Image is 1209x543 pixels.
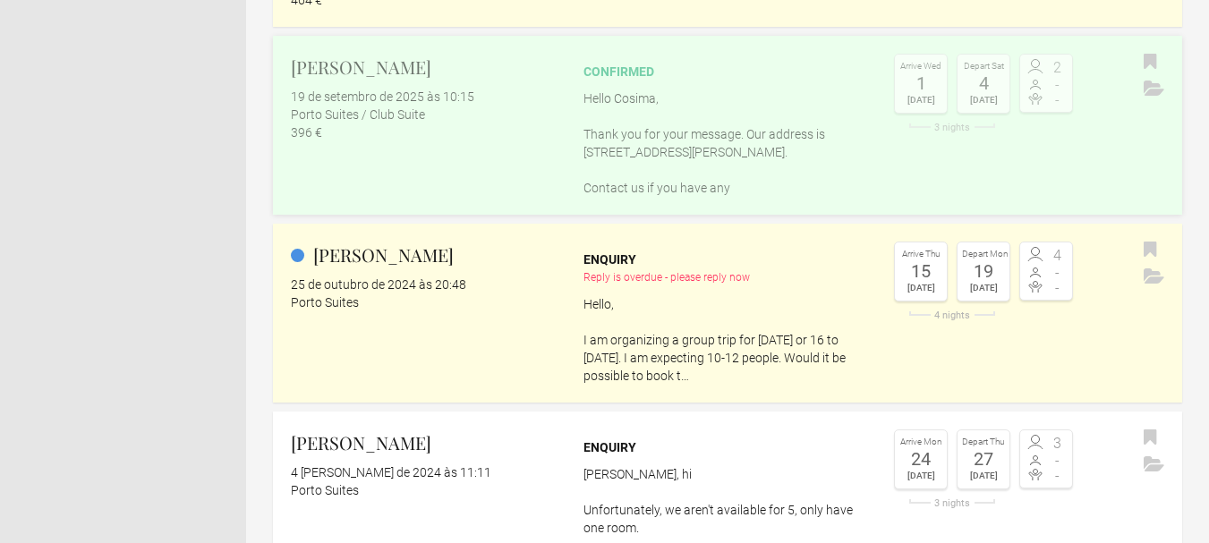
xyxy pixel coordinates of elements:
[1046,281,1068,295] span: -
[962,247,1005,262] div: Depart Mon
[962,59,1005,74] div: Depart Sat
[894,310,1010,320] div: 4 nights
[583,295,872,385] p: Hello, I am organizing a group trip for [DATE] or 16 to [DATE]. I am expecting 10-12 people. Woul...
[1139,237,1162,264] button: Bookmark
[291,429,561,456] h2: [PERSON_NAME]
[899,468,942,484] div: [DATE]
[899,74,942,92] div: 1
[291,481,561,499] div: Porto Suites
[962,92,1005,108] div: [DATE]
[1046,469,1068,483] span: -
[962,435,1005,450] div: Depart Thu
[1046,249,1068,263] span: 4
[291,106,561,123] div: Porto Suites / Club Suite
[899,59,942,74] div: Arrive Wed
[1046,266,1068,280] span: -
[1139,452,1169,479] button: Archive
[1139,76,1169,103] button: Archive
[894,123,1010,132] div: 3 nights
[1046,454,1068,468] span: -
[291,465,491,479] flynt-date-display: 4 [PERSON_NAME] de 2024 às 11:11
[899,262,942,280] div: 15
[962,262,1005,280] div: 19
[899,450,942,468] div: 24
[583,63,872,81] div: confirmed
[583,268,872,286] div: Reply is overdue - please reply now
[1046,61,1068,75] span: 2
[1139,49,1162,76] button: Bookmark
[1139,425,1162,452] button: Bookmark
[583,250,872,268] div: Enquiry
[1046,93,1068,107] span: -
[291,277,466,292] flynt-date-display: 25 de outubro de 2024 às 20:48
[1046,437,1068,451] span: 3
[273,36,1182,215] a: [PERSON_NAME] 19 de setembro de 2025 às 10:15 Porto Suites / Club Suite 396 € confirmed Hello Cos...
[291,89,474,104] flynt-date-display: 19 de setembro de 2025 às 10:15
[583,438,872,456] div: Enquiry
[899,280,942,296] div: [DATE]
[962,74,1005,92] div: 4
[962,280,1005,296] div: [DATE]
[962,450,1005,468] div: 27
[899,247,942,262] div: Arrive Thu
[899,92,942,108] div: [DATE]
[291,125,322,140] flynt-currency: 396 €
[899,435,942,450] div: Arrive Mon
[1139,264,1169,291] button: Archive
[962,468,1005,484] div: [DATE]
[273,224,1182,403] a: [PERSON_NAME] 25 de outubro de 2024 às 20:48 Porto Suites Enquiry Reply is overdue - please reply...
[894,498,1010,508] div: 3 nights
[1046,78,1068,92] span: -
[583,89,872,197] p: Hello Cosima, Thank you for your message. Our address is [STREET_ADDRESS][PERSON_NAME]. Contact u...
[291,242,561,268] h2: [PERSON_NAME]
[291,54,561,81] h2: [PERSON_NAME]
[291,293,561,311] div: Porto Suites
